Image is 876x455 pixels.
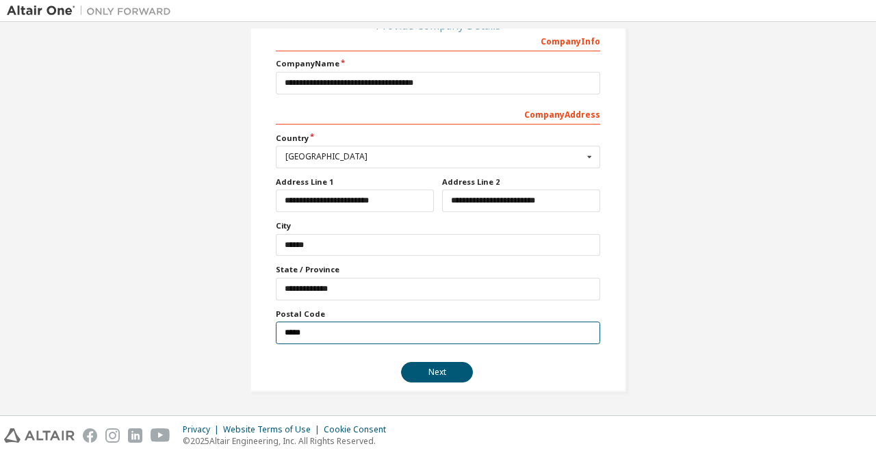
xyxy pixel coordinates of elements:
[7,4,178,18] img: Altair One
[276,21,600,29] div: Provide Company Details
[151,428,170,443] img: youtube.svg
[4,428,75,443] img: altair_logo.svg
[183,435,394,447] p: © 2025 Altair Engineering, Inc. All Rights Reserved.
[276,309,600,320] label: Postal Code
[276,103,600,125] div: Company Address
[105,428,120,443] img: instagram.svg
[276,220,600,231] label: City
[183,424,223,435] div: Privacy
[401,362,473,382] button: Next
[223,424,324,435] div: Website Terms of Use
[276,133,600,144] label: Country
[285,153,583,161] div: [GEOGRAPHIC_DATA]
[324,424,394,435] div: Cookie Consent
[276,29,600,51] div: Company Info
[276,58,600,69] label: Company Name
[442,177,600,187] label: Address Line 2
[276,264,600,275] label: State / Province
[128,428,142,443] img: linkedin.svg
[276,177,434,187] label: Address Line 1
[83,428,97,443] img: facebook.svg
